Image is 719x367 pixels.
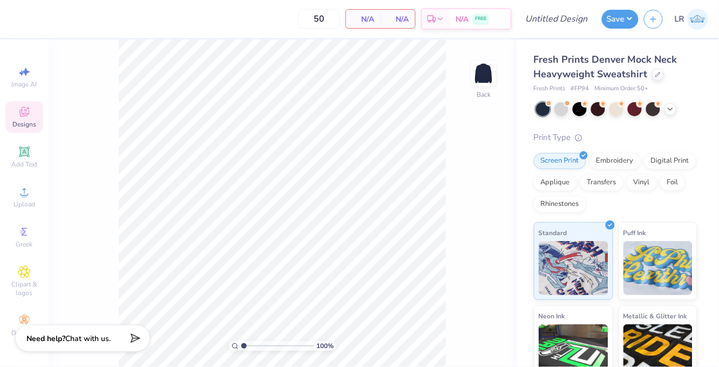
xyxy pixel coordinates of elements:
[644,153,696,169] div: Digital Print
[623,227,646,238] span: Puff Ink
[13,200,35,209] span: Upload
[5,280,43,297] span: Clipart & logos
[623,310,687,322] span: Metallic & Glitter Ink
[687,9,708,30] img: Louise Racquet
[11,160,37,169] span: Add Text
[352,14,374,25] span: N/A
[675,13,684,25] span: LR
[539,310,565,322] span: Neon Ink
[589,153,641,169] div: Embroidery
[12,80,37,89] span: Image AI
[539,227,567,238] span: Standard
[534,53,677,81] span: Fresh Prints Denver Mock Neck Heavyweight Sweatshirt
[475,15,486,23] span: FREE
[534,175,577,191] div: Applique
[539,241,608,295] img: Standard
[26,333,65,344] strong: Need help?
[534,84,566,94] span: Fresh Prints
[11,329,37,337] span: Decorate
[477,90,491,99] div: Back
[65,333,111,344] span: Chat with us.
[571,84,589,94] span: # FP94
[298,9,340,29] input: – –
[456,14,469,25] span: N/A
[16,240,33,249] span: Greek
[602,10,639,29] button: Save
[534,196,586,212] div: Rhinestones
[387,14,409,25] span: N/A
[473,63,494,84] img: Back
[623,241,693,295] img: Puff Ink
[580,175,623,191] div: Transfers
[517,8,596,30] input: Untitled Design
[534,153,586,169] div: Screen Print
[660,175,686,191] div: Foil
[12,120,36,129] span: Designs
[534,131,697,144] div: Print Type
[675,9,708,30] a: LR
[627,175,657,191] div: Vinyl
[595,84,649,94] span: Minimum Order: 50 +
[317,341,334,351] span: 100 %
